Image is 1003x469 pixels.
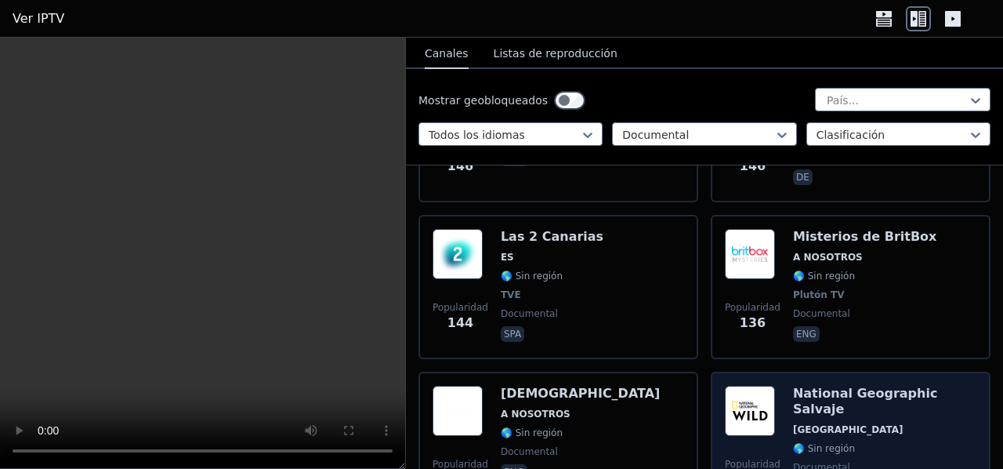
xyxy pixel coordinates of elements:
[740,315,766,330] font: 136
[447,315,473,330] font: 144
[793,289,845,300] font: Plutón TV
[501,229,603,244] font: Las 2 Canarias
[13,11,64,26] font: Ver IPTV
[793,252,863,263] font: A NOSOTROS
[501,409,570,420] font: A NOSOTROS
[433,386,483,436] img: Docurama
[13,9,64,28] a: Ver IPTV
[425,47,469,60] font: Canales
[793,229,937,244] font: Misterios de BritBox
[433,229,483,279] img: Las 2 Canarias
[418,94,548,107] font: Mostrar geobloqueados
[793,271,855,282] font: 🌎 Sin región
[793,443,855,454] font: 🌎 Sin región
[725,302,780,313] font: Popularidad
[793,424,903,435] font: [GEOGRAPHIC_DATA]
[425,39,469,69] button: Canales
[725,229,775,279] img: Misterios de BritBox
[501,289,521,300] font: TVE
[501,252,514,263] font: ES
[793,308,850,319] font: documental
[494,47,617,60] font: Listas de reproducción
[504,329,521,340] font: spa
[501,446,558,457] font: documental
[501,386,660,401] font: [DEMOGRAPHIC_DATA]
[793,386,937,416] font: National Geographic Salvaje
[725,386,775,436] img: National Geographic Salvaje
[501,427,563,438] font: 🌎 Sin región
[494,39,617,69] button: Listas de reproducción
[433,302,488,313] font: Popularidad
[796,329,817,340] font: eng
[501,308,558,319] font: documental
[796,172,809,183] font: de
[447,158,473,173] font: 146
[740,158,766,173] font: 146
[501,271,563,282] font: 🌎 Sin región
